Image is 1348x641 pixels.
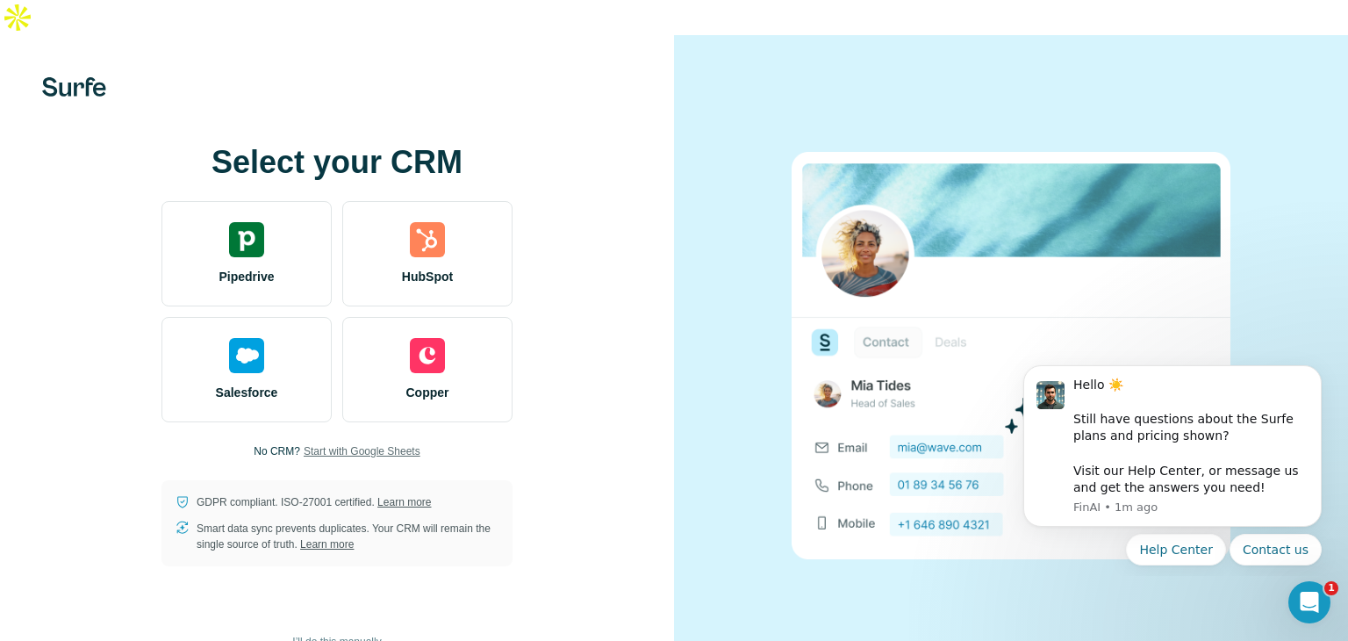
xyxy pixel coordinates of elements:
[410,222,445,257] img: hubspot's logo
[997,349,1348,576] iframe: Intercom notifications message
[1324,581,1338,595] span: 1
[300,538,354,551] a: Learn more
[792,152,1230,558] img: none image
[304,443,420,459] button: Start with Google Sheets
[229,338,264,373] img: salesforce's logo
[216,384,278,401] span: Salesforce
[229,222,264,257] img: pipedrive's logo
[197,521,498,552] p: Smart data sync prevents duplicates. Your CRM will remain the single source of truth.
[219,268,274,285] span: Pipedrive
[254,443,300,459] p: No CRM?
[406,384,449,401] span: Copper
[197,494,431,510] p: GDPR compliant. ISO-27001 certified.
[42,77,106,97] img: Surfe's logo
[1288,581,1330,623] iframe: Intercom live chat
[377,496,431,508] a: Learn more
[410,338,445,373] img: copper's logo
[161,145,513,180] h1: Select your CRM
[402,268,453,285] span: HubSpot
